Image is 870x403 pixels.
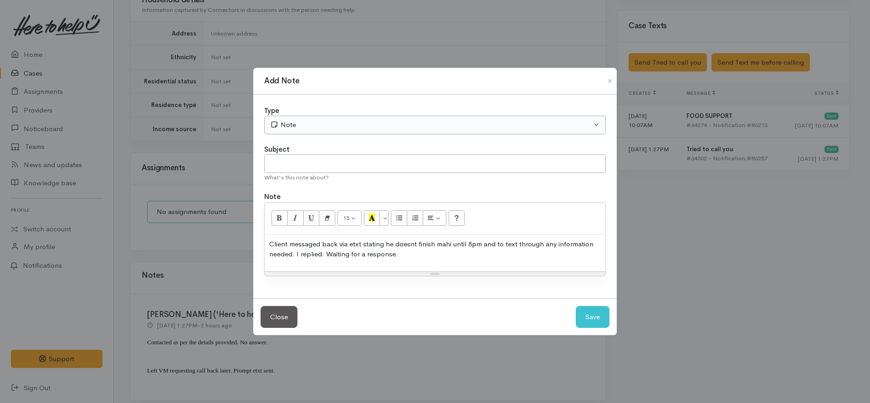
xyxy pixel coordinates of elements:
[270,120,592,130] div: Note
[265,272,605,276] div: Resize
[391,210,407,226] button: Unordered list (CTRL+SHIFT+NUM7)
[264,75,299,87] h1: Add Note
[379,210,389,226] button: More Color
[264,116,606,134] button: Note
[269,239,601,260] p: Client messaged back via etxt stating he doesnt finish mahi until 8pm and to text through any inf...
[271,210,288,226] button: Bold (CTRL+B)
[264,192,281,202] label: Note
[338,210,362,226] button: Font Size
[264,144,290,155] label: Subject
[407,210,423,226] button: Ordered list (CTRL+SHIFT+NUM8)
[576,306,609,328] button: Save
[319,210,335,226] button: Remove Font Style (CTRL+\)
[264,173,606,182] div: What's this note about?
[449,210,465,226] button: Help
[423,210,446,226] button: Paragraph
[287,210,304,226] button: Italic (CTRL+I)
[303,210,320,226] button: Underline (CTRL+U)
[261,306,297,328] button: Close
[603,76,617,87] button: Close
[343,214,349,222] span: 15
[264,106,279,116] label: Type
[364,210,380,226] button: Recent Color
